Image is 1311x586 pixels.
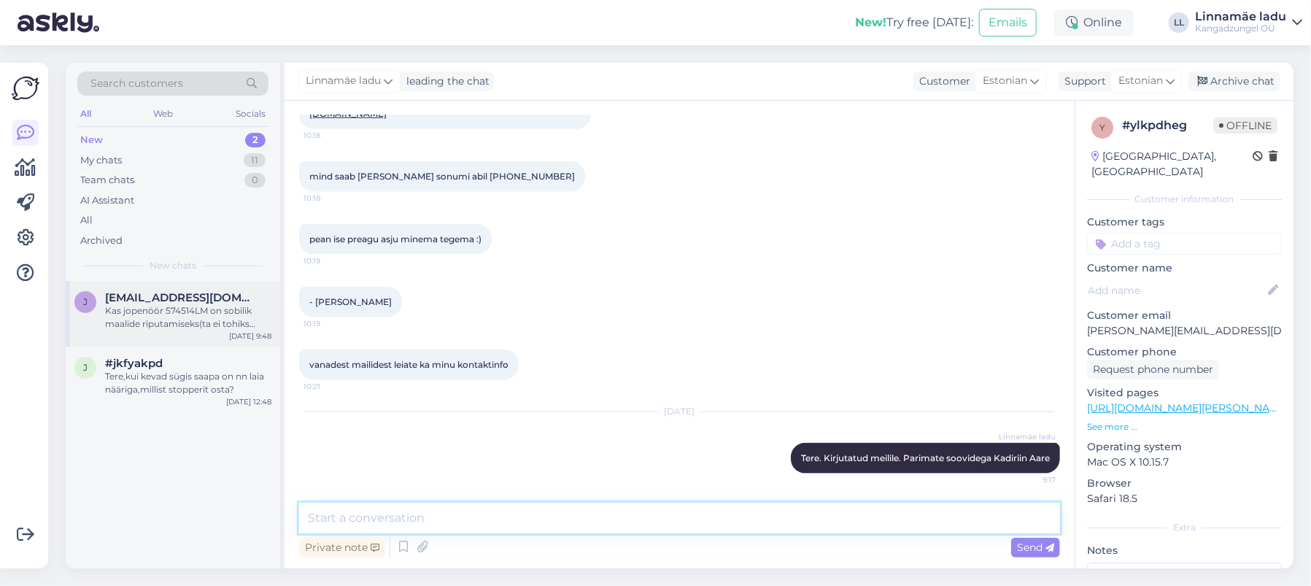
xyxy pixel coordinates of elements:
p: Customer phone [1087,344,1282,360]
div: Try free [DATE]: [855,14,973,31]
div: Request phone number [1087,360,1219,379]
p: Notes [1087,543,1282,558]
div: Socials [233,104,268,123]
span: y [1099,122,1105,133]
div: Team chats [80,173,134,188]
div: All [80,213,93,228]
span: jaak@eppmaria.ee [105,291,257,304]
div: My chats [80,153,122,168]
div: Customer [913,74,970,89]
div: Extra [1087,521,1282,534]
div: Customer information [1087,193,1282,206]
p: See more ... [1087,420,1282,433]
div: Kas jopenöör 574514LM on sobilik maalide riputamiseks(ta ei tohiks [PERSON_NAME])? [PERSON_NAME] ... [105,304,271,331]
img: Askly Logo [12,74,39,102]
span: 10:21 [303,381,358,392]
span: j [83,362,88,373]
span: Send [1017,541,1054,554]
b: New! [855,15,886,29]
input: Add name [1088,282,1265,298]
span: Estonian [983,73,1027,89]
span: Offline [1213,117,1277,134]
div: 0 [244,173,266,188]
a: Linnamäe laduKangadzungel OÜ [1195,11,1302,34]
span: Estonian [1118,73,1163,89]
div: LL [1169,12,1189,33]
div: All [77,104,94,123]
span: 9:17 [1001,474,1056,485]
p: Customer tags [1087,215,1282,230]
div: leading the chat [401,74,490,89]
div: # ylkpdheg [1122,117,1213,134]
div: New [80,133,103,147]
span: - [PERSON_NAME] [309,296,392,307]
div: Archive chat [1188,72,1280,91]
span: pean ise preagu asju minema tegema :) [309,234,482,244]
p: Browser [1087,476,1282,491]
div: Linnamäe ladu [1195,11,1286,23]
div: AI Assistant [80,193,134,208]
div: [DATE] 9:48 [229,331,271,342]
input: Add a tag [1087,233,1282,255]
div: Kangadzungel OÜ [1195,23,1286,34]
p: Safari 18.5 [1087,491,1282,506]
div: 11 [244,153,266,168]
button: Emails [979,9,1037,36]
span: Linnamäe ladu [999,431,1056,442]
div: Archived [80,234,123,248]
span: 10:18 [303,193,358,204]
span: j [83,296,88,307]
span: 10:18 [303,130,358,141]
div: [DATE] [299,405,1060,418]
span: mind saab [PERSON_NAME] sonumi abil [PHONE_NUMBER] [309,171,575,182]
span: vanadest mailidest leiate ka minu kontaktinfo [309,359,508,370]
a: [URL][DOMAIN_NAME][PERSON_NAME] [1087,401,1288,415]
div: [GEOGRAPHIC_DATA], [GEOGRAPHIC_DATA] [1091,149,1253,180]
p: Customer name [1087,261,1282,276]
p: [PERSON_NAME][EMAIL_ADDRESS][DOMAIN_NAME] [1087,323,1282,339]
div: Online [1054,9,1134,36]
div: Support [1059,74,1106,89]
span: Search customers [90,76,183,91]
span: Linnamäe ladu [306,73,381,89]
span: Tere. Kirjutatud meilile. Parimate soovidega Kadiriin Aare [801,452,1050,463]
p: Operating system [1087,439,1282,455]
p: Mac OS X 10.15.7 [1087,455,1282,470]
span: #jkfyakpd [105,357,163,370]
div: Private note [299,538,385,558]
span: 10:19 [303,255,358,266]
div: Web [151,104,177,123]
span: New chats [150,259,196,272]
p: Customer email [1087,308,1282,323]
div: [DATE] 12:48 [226,396,271,407]
div: Tere,kui kevad sügis saapa on nn laia nääriga,millist stopperit osta? [105,370,271,396]
p: Visited pages [1087,385,1282,401]
div: 2 [245,133,266,147]
span: 10:19 [303,318,358,329]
